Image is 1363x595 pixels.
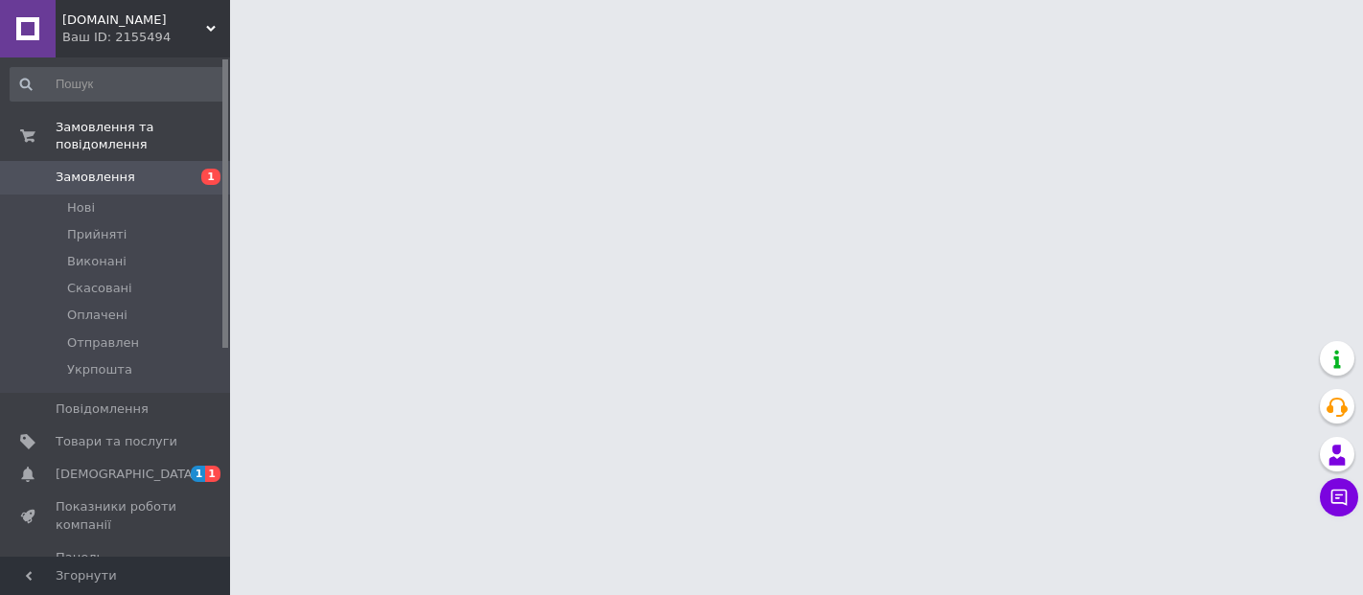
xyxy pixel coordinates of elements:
span: BROWIN.UA [62,11,206,29]
span: 1 [205,466,220,482]
button: Чат з покупцем [1320,478,1358,516]
span: Товари та послуги [56,433,177,450]
span: Виконані [67,253,127,270]
span: Прийняті [67,226,127,243]
span: Панель управління [56,549,177,584]
div: Ваш ID: 2155494 [62,29,230,46]
span: Замовлення [56,169,135,186]
span: Скасовані [67,280,132,297]
span: Оплачені [67,307,127,324]
span: Отправлен [67,334,139,352]
span: [DEMOGRAPHIC_DATA] [56,466,197,483]
span: Повідомлення [56,400,149,418]
span: 1 [191,466,206,482]
span: Нові [67,199,95,217]
span: 1 [201,169,220,185]
span: Замовлення та повідомлення [56,119,230,153]
span: Укрпошта [67,361,132,378]
span: Показники роботи компанії [56,498,177,533]
input: Пошук [10,67,226,102]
